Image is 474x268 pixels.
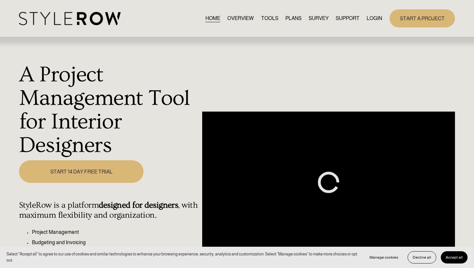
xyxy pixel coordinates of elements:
[309,14,329,23] a: SURVEY
[19,63,199,157] h1: A Project Management Tool for Interior Designers
[370,255,398,260] span: Manage cookies
[336,15,360,22] span: SUPPORT
[19,160,144,183] a: START 14 DAY FREE TRIAL
[446,255,463,260] span: Accept all
[413,255,431,260] span: Decline all
[32,228,199,236] p: Project Management
[19,12,121,25] img: StyleRow
[408,251,436,263] button: Decline all
[227,14,254,23] a: OVERVIEW
[336,14,360,23] a: folder dropdown
[365,251,403,263] button: Manage cookies
[6,251,358,263] p: Select “Accept all” to agree to our use of cookies and similar technologies to enhance your brows...
[441,251,468,263] button: Accept all
[367,14,382,23] a: LOGIN
[19,200,199,220] h4: StyleRow is a platform , with maximum flexibility and organization.
[285,14,301,23] a: PLANS
[261,14,278,23] a: TOOLS
[32,239,199,246] p: Budgeting and Invoicing
[205,14,220,23] a: HOME
[390,9,455,27] a: START A PROJECT
[99,200,178,210] strong: designed for designers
